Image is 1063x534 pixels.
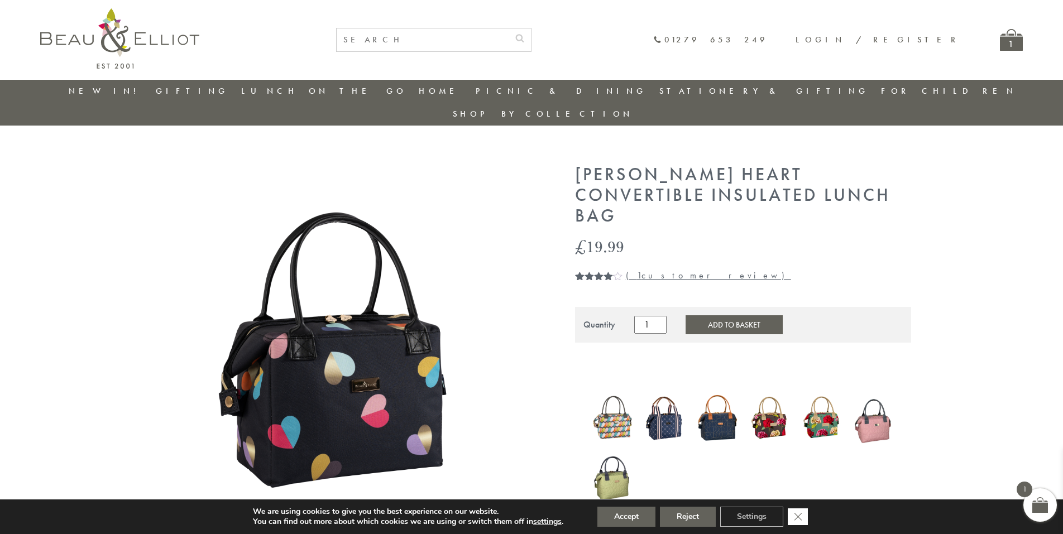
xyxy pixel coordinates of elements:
[801,391,842,445] img: Sarah Kelleher convertible lunch bag teal
[881,85,1017,97] a: For Children
[575,271,623,280] div: Rated 4.00 out of 5
[660,507,716,527] button: Reject
[575,235,586,258] span: £
[476,85,647,97] a: Picnic & Dining
[626,270,791,281] a: (1customer review)
[241,85,406,97] a: Lunch On The Go
[720,507,783,527] button: Settings
[253,507,563,517] p: We are using cookies to give you the best experience on our website.
[583,320,615,330] div: Quantity
[1017,482,1032,497] span: 1
[337,28,509,51] input: SEARCH
[156,85,228,97] a: Gifting
[453,108,633,119] a: Shop by collection
[637,270,641,281] span: 1
[686,315,783,334] button: Add to Basket
[575,271,580,294] span: 1
[644,393,686,442] img: Monogram Midnight Convertible Lunch Bag
[592,448,633,507] a: Oxford quilted lunch bag pistachio
[697,391,738,448] a: Navy Broken-hearted Convertible Insulated Lunch Bag
[749,393,790,445] a: Sarah Kelleher Lunch Bag Dark Stone
[634,316,667,334] input: Product quantity
[592,448,633,505] img: Oxford quilted lunch bag pistachio
[1000,29,1023,51] a: 1
[253,517,563,527] p: You can find out more about which cookies we are using or switch them off in .
[575,235,624,258] bdi: 19.99
[749,393,790,443] img: Sarah Kelleher Lunch Bag Dark Stone
[853,391,894,448] a: Oxford quilted lunch bag mallow
[697,391,738,445] img: Navy Broken-hearted Convertible Insulated Lunch Bag
[533,517,562,527] button: settings
[419,85,463,97] a: Home
[801,391,842,448] a: Sarah Kelleher convertible lunch bag teal
[575,271,614,338] span: Rated out of 5 based on customer rating
[644,393,686,445] a: Monogram Midnight Convertible Lunch Bag
[592,392,633,444] img: Carnaby eclipse convertible lunch bag
[788,508,808,525] button: Close GDPR Cookie Banner
[592,392,633,446] a: Carnaby eclipse convertible lunch bag
[653,35,768,45] a: 01279 653 249
[659,85,869,97] a: Stationery & Gifting
[575,165,911,226] h1: [PERSON_NAME] Heart Convertible Insulated Lunch Bag
[69,85,143,97] a: New in!
[796,34,961,45] a: Login / Register
[40,8,199,69] img: logo
[597,507,655,527] button: Accept
[853,391,894,446] img: Oxford quilted lunch bag mallow
[573,349,913,376] iframe: Secure express checkout frame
